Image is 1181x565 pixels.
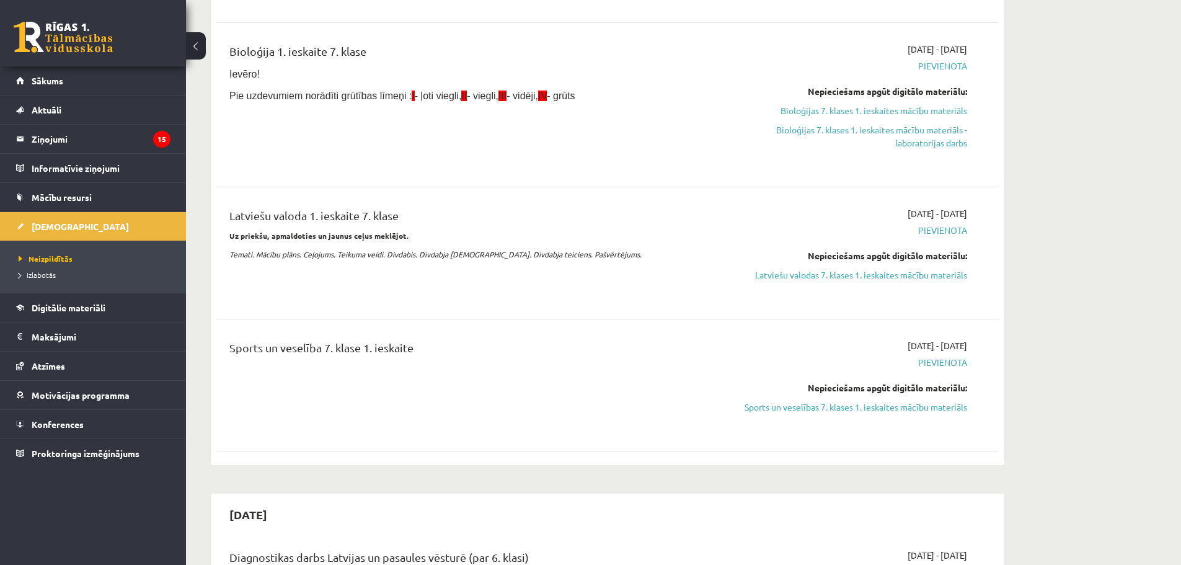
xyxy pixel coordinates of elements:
span: Konferences [32,419,84,430]
a: Motivācijas programma [16,381,170,409]
div: Nepieciešams apgūt digitālo materiālu: [733,381,967,394]
span: [DEMOGRAPHIC_DATA] [32,221,129,232]
a: Sākums [16,66,170,95]
span: Motivācijas programma [32,389,130,401]
div: Nepieciešams apgūt digitālo materiālu: [733,85,967,98]
div: Sports un veselība 7. klase 1. ieskaite [229,339,715,362]
legend: Ziņojumi [32,125,170,153]
span: Neizpildītās [19,254,73,264]
a: Bioloģijas 7. klases 1. ieskaites mācību materiāls [733,104,967,117]
span: [DATE] - [DATE] [908,207,967,220]
div: Latviešu valoda 1. ieskaite 7. klase [229,207,715,230]
span: [DATE] - [DATE] [908,43,967,56]
a: Latviešu valodas 7. klases 1. ieskaites mācību materiāls [733,269,967,282]
span: II [461,91,467,101]
a: Informatīvie ziņojumi [16,154,170,182]
span: [DATE] - [DATE] [908,339,967,352]
a: Sports un veselības 7. klases 1. ieskaites mācību materiāls [733,401,967,414]
span: Mācību resursi [32,192,92,203]
a: Mācību resursi [16,183,170,211]
span: Pievienota [733,356,967,369]
strong: Uz priekšu, apmaldoties un jaunus ceļus meklējot. [229,231,409,241]
span: Proktoringa izmēģinājums [32,448,139,459]
a: Proktoringa izmēģinājums [16,439,170,468]
span: Pievienota [733,60,967,73]
em: Temati. Mācību plāns. Ceļojums. Teikuma veidi. Divdabis. Divdabja [DEMOGRAPHIC_DATA]. Divdabja te... [229,249,642,259]
legend: Maksājumi [32,323,170,351]
i: 15 [153,131,170,148]
a: Ziņojumi15 [16,125,170,153]
a: Bioloģijas 7. klases 1. ieskaites mācību materiāls - laboratorijas darbs [733,123,967,149]
h2: [DATE] [217,500,280,529]
span: Sākums [32,75,63,86]
a: Izlabotās [19,269,174,280]
span: Pie uzdevumiem norādīti grūtības līmeņi : - ļoti viegli, - viegli, - vidēji, - grūts [229,91,575,101]
a: Aktuāli [16,96,170,124]
a: Digitālie materiāli [16,293,170,322]
span: Digitālie materiāli [32,302,105,313]
span: Izlabotās [19,270,56,280]
a: Neizpildītās [19,253,174,264]
span: III [498,91,506,101]
a: Rīgas 1. Tālmācības vidusskola [14,22,113,53]
a: Konferences [16,410,170,438]
div: Nepieciešams apgūt digitālo materiālu: [733,249,967,262]
span: I [412,91,414,101]
div: Bioloģija 1. ieskaite 7. klase [229,43,715,66]
span: IV [538,91,547,101]
span: [DATE] - [DATE] [908,549,967,562]
a: Maksājumi [16,323,170,351]
span: Aktuāli [32,104,61,115]
a: Atzīmes [16,352,170,380]
span: Ievēro! [229,69,260,79]
span: Pievienota [733,224,967,237]
legend: Informatīvie ziņojumi [32,154,170,182]
a: [DEMOGRAPHIC_DATA] [16,212,170,241]
span: Atzīmes [32,360,65,371]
